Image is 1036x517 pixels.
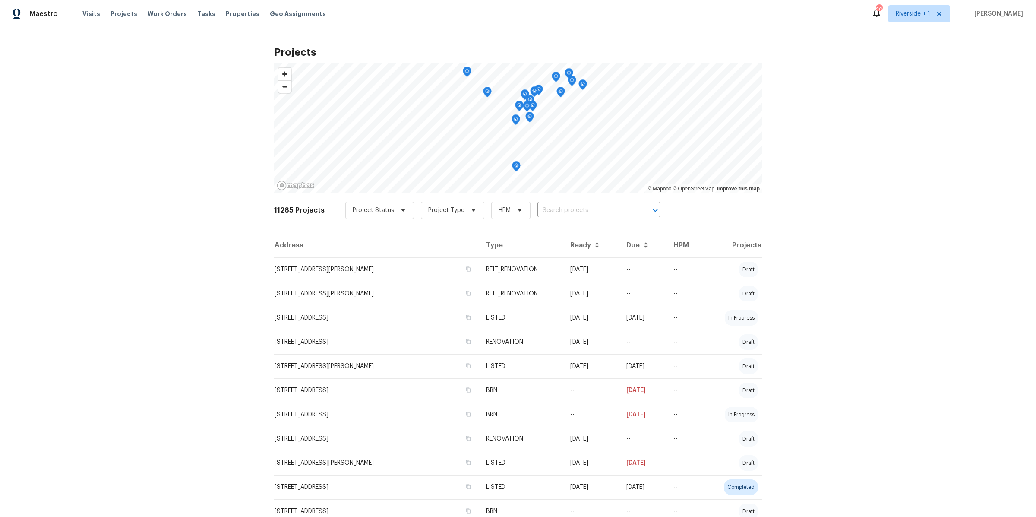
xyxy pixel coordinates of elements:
td: [DATE] [563,282,620,306]
button: Copy Address [464,507,472,515]
th: Address [274,233,479,257]
td: -- [619,330,666,354]
span: Maestro [29,10,58,18]
span: Zoom out [278,81,291,93]
td: LISTED [479,451,563,475]
td: LISTED [479,475,563,499]
td: LISTED [479,306,563,330]
div: Map marker [463,67,471,80]
td: -- [619,427,666,451]
button: Copy Address [464,289,472,297]
td: -- [619,282,666,306]
button: Copy Address [464,483,472,491]
div: Map marker [556,87,565,100]
button: Copy Address [464,338,472,346]
td: -- [666,378,704,403]
th: Ready [563,233,620,257]
div: Map marker [552,72,560,85]
td: [DATE] [563,330,620,354]
td: [STREET_ADDRESS] [274,403,479,427]
span: HPM [499,206,511,215]
button: Copy Address [464,435,472,442]
td: [STREET_ADDRESS][PERSON_NAME] [274,451,479,475]
td: [DATE] [619,354,666,378]
th: HPM [666,233,704,257]
div: Map marker [512,114,520,128]
canvas: Map [274,63,762,193]
td: [STREET_ADDRESS][PERSON_NAME] [274,257,479,282]
div: draft [739,358,758,374]
td: REIT_RENOVATION [479,282,563,306]
td: REIT_RENOVATION [479,257,563,282]
a: Mapbox homepage [277,181,315,190]
td: [DATE] [563,427,620,451]
a: Improve this map [717,186,760,192]
button: Copy Address [464,410,472,418]
div: draft [739,383,758,398]
div: Map marker [512,161,521,174]
button: Zoom in [278,68,291,80]
td: [DATE] [619,475,666,499]
td: BRN [479,378,563,403]
div: Map marker [526,95,534,108]
td: [DATE] [619,451,666,475]
span: Projects [111,10,137,18]
td: [DATE] [619,306,666,330]
td: -- [619,257,666,282]
span: Geo Assignments [270,10,326,18]
td: [STREET_ADDRESS][PERSON_NAME] [274,354,479,378]
td: -- [666,330,704,354]
td: -- [666,354,704,378]
input: Search projects [537,204,636,217]
td: [STREET_ADDRESS] [274,330,479,354]
div: 20 [876,5,882,14]
td: [DATE] [619,403,666,427]
span: Project Status [353,206,394,215]
td: -- [666,427,704,451]
div: completed [724,479,758,495]
div: Map marker [578,79,587,93]
td: [DATE] [619,378,666,403]
div: draft [739,455,758,471]
div: Map marker [568,76,576,89]
td: [DATE] [563,354,620,378]
td: [STREET_ADDRESS] [274,475,479,499]
td: RENOVATION [479,427,563,451]
td: LISTED [479,354,563,378]
h2: Projects [274,48,762,57]
td: BRN [479,403,563,427]
div: draft [739,286,758,301]
td: -- [666,475,704,499]
button: Open [649,204,661,216]
button: Zoom out [278,80,291,93]
div: Map marker [525,112,534,125]
td: [DATE] [563,306,620,330]
button: Copy Address [464,459,472,466]
td: [DATE] [563,475,620,499]
span: Riverside + 1 [896,10,930,18]
div: Map marker [534,85,543,98]
div: Map marker [515,101,524,114]
td: -- [666,306,704,330]
td: -- [563,378,620,403]
div: Map marker [523,101,531,114]
a: OpenStreetMap [673,186,714,192]
div: in progress [725,407,758,422]
span: Project Type [428,206,464,215]
span: Properties [226,10,259,18]
td: -- [666,282,704,306]
div: in progress [725,310,758,326]
span: Tasks [197,11,215,17]
span: [PERSON_NAME] [971,10,1023,18]
div: Map marker [483,87,492,100]
div: Map marker [565,68,573,82]
div: draft [739,431,758,447]
td: RENOVATION [479,330,563,354]
td: [DATE] [563,451,620,475]
th: Projects [704,233,762,257]
td: [STREET_ADDRESS] [274,427,479,451]
span: Visits [82,10,100,18]
span: Work Orders [148,10,187,18]
div: Map marker [530,86,539,100]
